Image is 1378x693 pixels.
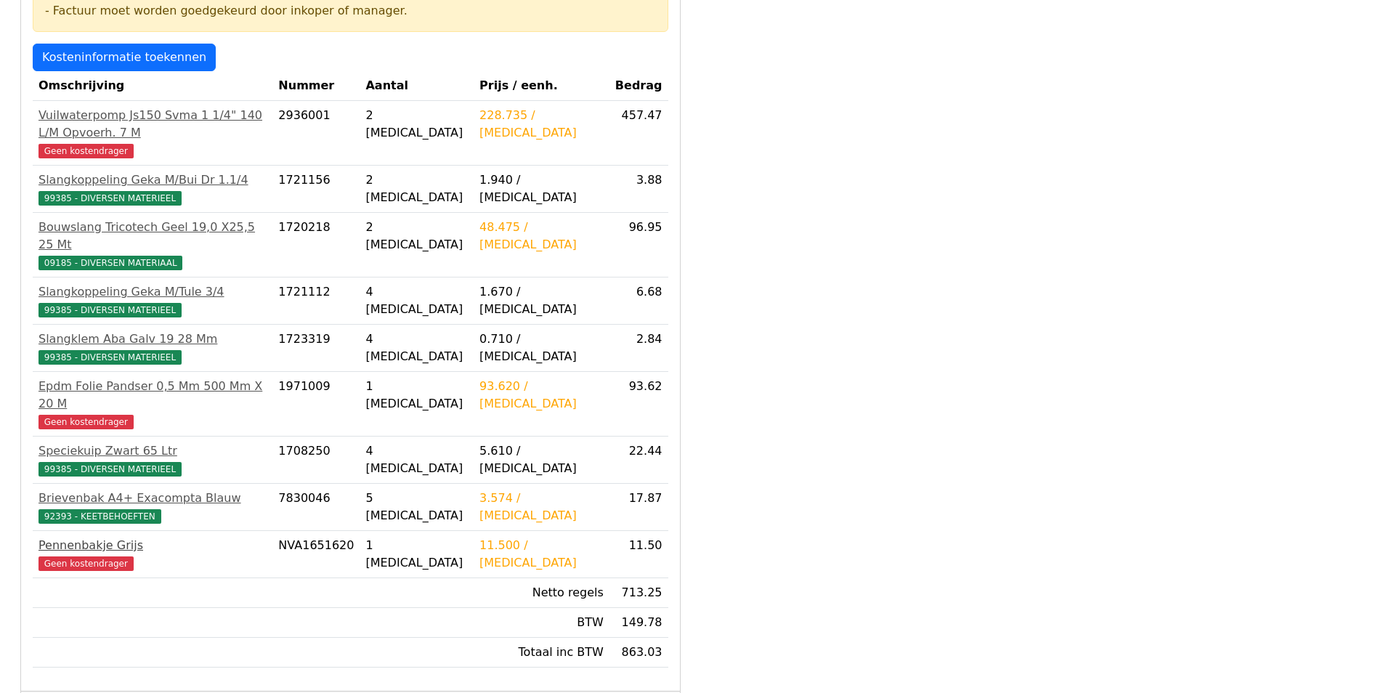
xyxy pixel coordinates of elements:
[38,442,267,477] a: Speciekuip Zwart 65 Ltr99385 - DIVERSEN MATERIEEL
[479,219,604,254] div: 48.475 / [MEDICAL_DATA]
[365,378,468,413] div: 1 [MEDICAL_DATA]
[479,537,604,572] div: 11.500 / [MEDICAL_DATA]
[272,531,360,578] td: NVA1651620
[272,484,360,531] td: 7830046
[38,537,267,572] a: Pennenbakje GrijsGeen kostendrager
[609,213,668,277] td: 96.95
[38,303,182,317] span: 99385 - DIVERSEN MATERIEEL
[272,101,360,166] td: 2936001
[38,537,267,554] div: Pennenbakje Grijs
[365,219,468,254] div: 2 [MEDICAL_DATA]
[609,372,668,437] td: 93.62
[38,415,134,429] span: Geen kostendrager
[38,490,267,524] a: Brievenbak A4+ Exacompta Blauw92393 - KEETBEHOEFTEN
[479,490,604,524] div: 3.574 / [MEDICAL_DATA]
[38,144,134,158] span: Geen kostendrager
[365,331,468,365] div: 4 [MEDICAL_DATA]
[479,283,604,318] div: 1.670 / [MEDICAL_DATA]
[479,442,604,477] div: 5.610 / [MEDICAL_DATA]
[479,378,604,413] div: 93.620 / [MEDICAL_DATA]
[609,437,668,484] td: 22.44
[609,277,668,325] td: 6.68
[360,71,474,101] th: Aantal
[609,325,668,372] td: 2.84
[38,509,161,524] span: 92393 - KEETBEHOEFTEN
[38,191,182,206] span: 99385 - DIVERSEN MATERIEEL
[38,442,267,460] div: Speciekuip Zwart 65 Ltr
[365,107,468,142] div: 2 [MEDICAL_DATA]
[38,378,267,430] a: Epdm Folie Pandser 0,5 Mm 500 Mm X 20 MGeen kostendrager
[609,101,668,166] td: 457.47
[38,283,267,301] div: Slangkoppeling Geka M/Tule 3/4
[272,277,360,325] td: 1721112
[45,2,656,20] div: - Factuur moet worden goedgekeurd door inkoper of manager.
[365,283,468,318] div: 4 [MEDICAL_DATA]
[609,608,668,638] td: 149.78
[272,437,360,484] td: 1708250
[38,283,267,318] a: Slangkoppeling Geka M/Tule 3/499385 - DIVERSEN MATERIEEL
[38,350,182,365] span: 99385 - DIVERSEN MATERIEEL
[474,578,609,608] td: Netto regels
[38,107,267,159] a: Vuilwaterpomp Js150 Svma 1 1/4" 140 L/M Opvoerh. 7 MGeen kostendrager
[609,484,668,531] td: 17.87
[38,256,182,270] span: 09185 - DIVERSEN MATERIAAL
[33,44,216,71] a: Kosteninformatie toekennen
[38,171,267,189] div: Slangkoppeling Geka M/Bui Dr 1.1/4
[38,171,267,206] a: Slangkoppeling Geka M/Bui Dr 1.1/499385 - DIVERSEN MATERIEEL
[272,71,360,101] th: Nummer
[474,638,609,668] td: Totaal inc BTW
[33,71,272,101] th: Omschrijving
[38,219,267,254] div: Bouwslang Tricotech Geel 19,0 X25,5 25 Mt
[365,442,468,477] div: 4 [MEDICAL_DATA]
[474,608,609,638] td: BTW
[609,638,668,668] td: 863.03
[38,107,267,142] div: Vuilwaterpomp Js150 Svma 1 1/4" 140 L/M Opvoerh. 7 M
[38,219,267,271] a: Bouwslang Tricotech Geel 19,0 X25,5 25 Mt09185 - DIVERSEN MATERIAAL
[609,166,668,213] td: 3.88
[365,171,468,206] div: 2 [MEDICAL_DATA]
[272,372,360,437] td: 1971009
[272,213,360,277] td: 1720218
[479,331,604,365] div: 0.710 / [MEDICAL_DATA]
[479,171,604,206] div: 1.940 / [MEDICAL_DATA]
[272,325,360,372] td: 1723319
[609,531,668,578] td: 11.50
[365,537,468,572] div: 1 [MEDICAL_DATA]
[609,71,668,101] th: Bedrag
[479,107,604,142] div: 228.735 / [MEDICAL_DATA]
[609,578,668,608] td: 713.25
[38,331,267,348] div: Slangklem Aba Galv 19 28 Mm
[38,331,267,365] a: Slangklem Aba Galv 19 28 Mm99385 - DIVERSEN MATERIEEL
[38,462,182,477] span: 99385 - DIVERSEN MATERIEEL
[38,378,267,413] div: Epdm Folie Pandser 0,5 Mm 500 Mm X 20 M
[365,490,468,524] div: 5 [MEDICAL_DATA]
[38,556,134,571] span: Geen kostendrager
[474,71,609,101] th: Prijs / eenh.
[272,166,360,213] td: 1721156
[38,490,267,507] div: Brievenbak A4+ Exacompta Blauw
